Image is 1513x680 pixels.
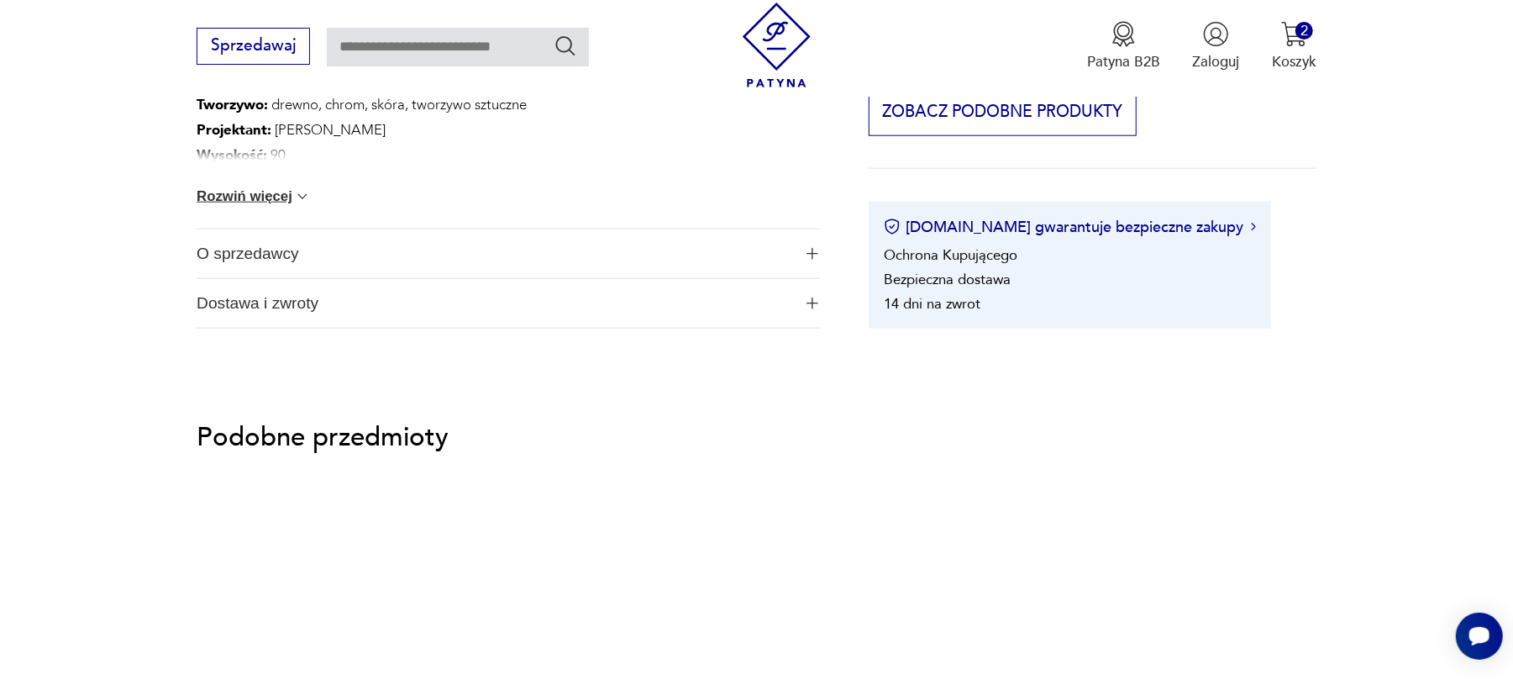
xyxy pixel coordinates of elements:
p: Koszyk [1272,52,1316,71]
p: Zaloguj [1192,52,1239,71]
a: Sprzedawaj [197,40,310,54]
button: Szukaj [554,34,578,58]
li: 14 dni na zwrot [884,294,980,314]
iframe: Smartsupp widget button [1456,613,1503,660]
button: Patyna B2B [1087,21,1160,71]
button: Ikona plusaDostawa i zwroty [197,279,820,328]
li: Ochrona Kupującego [884,245,1017,265]
b: Wysokość : [197,145,267,165]
button: Zobacz podobne produkty [869,89,1137,136]
li: Bezpieczna dostawa [884,270,1011,289]
span: O sprzedawcy [197,229,792,278]
p: [PERSON_NAME] [197,118,527,143]
button: [DOMAIN_NAME] gwarantuje bezpieczne zakupy [884,217,1256,238]
img: Ikona koszyka [1281,21,1307,47]
b: Tworzywo : [197,95,268,114]
span: Dostawa i zwroty [197,279,792,328]
img: Ikona medalu [1111,21,1137,47]
button: Zaloguj [1192,21,1239,71]
img: Ikona certyfikatu [884,219,901,235]
button: 2Koszyk [1272,21,1316,71]
button: Sprzedawaj [197,28,310,65]
p: drewno, chrom, skóra, tworzywo sztuczne [197,92,527,118]
div: 2 [1295,22,1313,40]
p: Patyna B2B [1087,52,1160,71]
b: Projektant : [197,120,271,140]
img: chevron down [294,188,311,205]
a: Ikona medaluPatyna B2B [1087,21,1160,71]
img: Ikona plusa [806,298,818,309]
button: Rozwiń więcej [197,188,311,205]
button: Ikona plusaO sprzedawcy [197,229,820,278]
img: Ikonka użytkownika [1203,21,1229,47]
img: Patyna - sklep z meblami i dekoracjami vintage [734,3,819,87]
p: 90 [197,143,527,168]
p: Podobne przedmioty [197,425,1316,450]
img: Ikona plusa [806,248,818,260]
img: Ikona strzałki w prawo [1251,223,1256,231]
